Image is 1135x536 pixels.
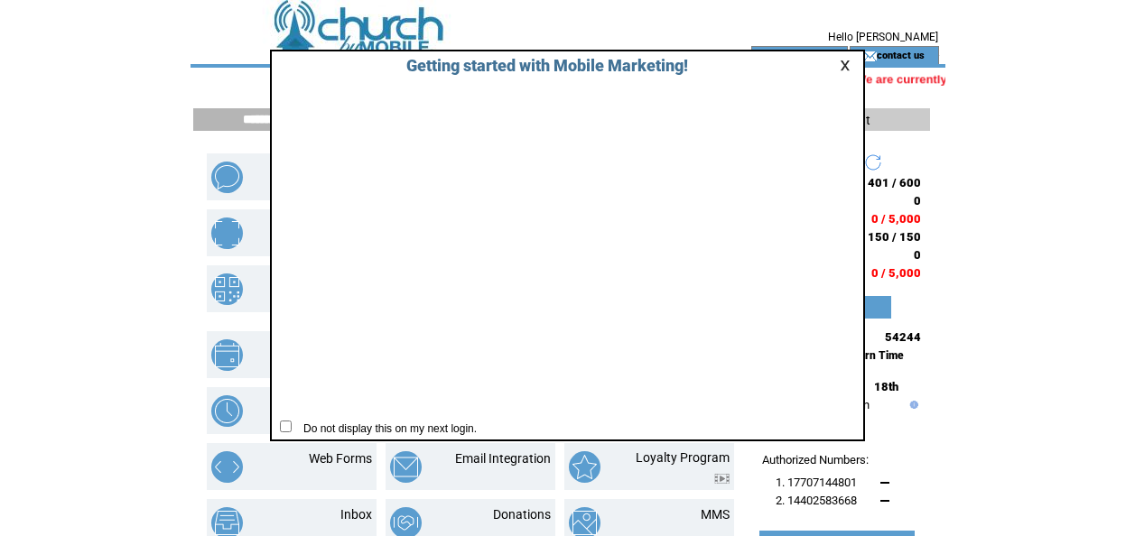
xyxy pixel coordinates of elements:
[762,453,869,467] span: Authorized Numbers:
[211,217,243,249] img: mobile-coupons.png
[390,451,422,483] img: email-integration.png
[569,451,600,483] img: loyalty-program.png
[455,451,551,466] a: Email Integration
[776,476,857,489] span: 1. 17707144801
[838,349,904,362] span: Eastern Time
[309,451,372,466] a: Web Forms
[211,162,243,193] img: text-blast.png
[868,230,921,244] span: 150 / 150
[776,494,857,507] span: 2. 14402583668
[828,31,938,43] span: Hello [PERSON_NAME]
[863,49,877,63] img: contact_us_icon.gif
[885,330,921,344] span: 54244
[211,451,243,483] img: web-forms.png
[211,339,243,371] img: appointments.png
[636,450,730,465] a: Loyalty Program
[701,507,730,522] a: MMS
[388,56,688,75] span: Getting started with Mobile Marketing!
[874,380,898,393] span: 18th
[778,49,792,63] img: account_icon.gif
[906,401,918,409] img: help.gif
[211,273,243,305] img: qr-codes.png
[914,194,921,208] span: 0
[191,72,945,86] marquee: We are currently experiencing an issue with opt-ins to Keywords. You may still send a SMS and MMS...
[340,507,372,522] a: Inbox
[871,212,921,226] span: 0 / 5,000
[714,474,730,484] img: video.png
[211,395,243,427] img: scheduled-tasks.png
[868,176,921,189] span: 401 / 600
[877,49,925,60] a: contact us
[871,266,921,280] span: 0 / 5,000
[914,248,921,262] span: 0
[294,422,477,435] span: Do not display this on my next login.
[493,507,551,522] a: Donations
